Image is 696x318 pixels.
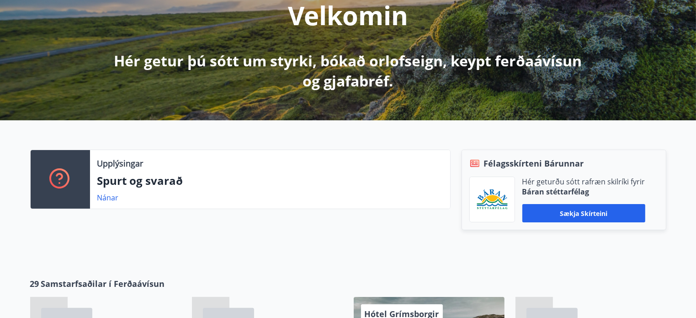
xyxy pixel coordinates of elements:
[477,189,508,210] img: Bz2lGXKH3FXEIQKvoQ8VL0Fr0uCiWgfgA3I6fSs8.png
[97,173,443,189] p: Spurt og svarað
[97,193,119,203] a: Nánar
[107,51,590,91] p: Hér getur þú sótt um styrki, bókað orlofseign, keypt ferðaávísun og gjafabréf.
[484,157,584,169] span: Félagsskírteni Bárunnar
[522,204,645,222] button: Sækja skírteini
[522,177,645,187] p: Hér geturðu sótt rafræn skilríki fyrir
[97,157,143,169] p: Upplýsingar
[41,278,165,290] span: Samstarfsaðilar í Ferðaávísun
[522,187,645,197] p: Báran stéttarfélag
[30,278,39,290] span: 29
